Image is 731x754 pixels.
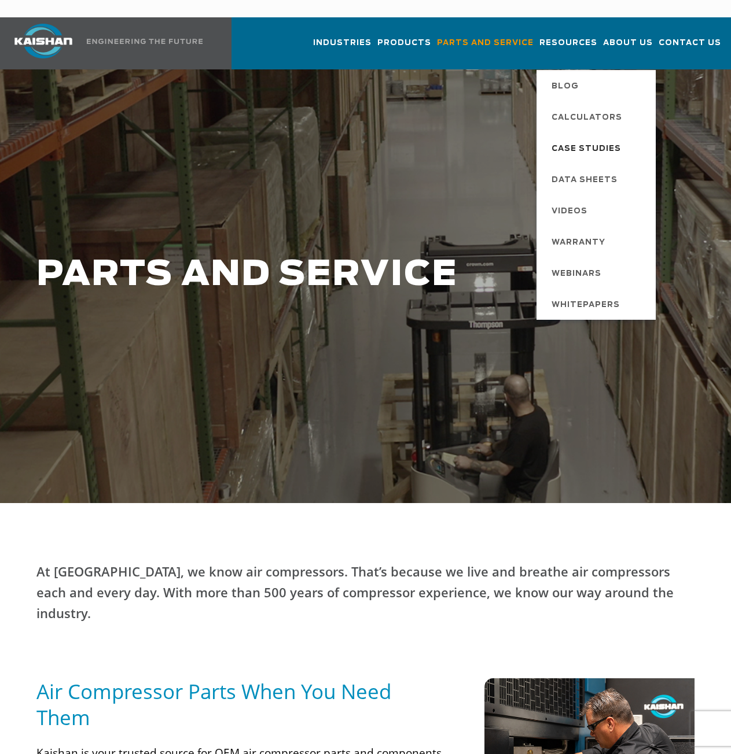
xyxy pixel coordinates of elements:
span: Industries [313,36,372,50]
img: Engineering the future [87,39,203,44]
h5: Air Compressor Parts When You Need Them [36,678,448,730]
span: Whitepapers [552,295,620,315]
a: Industries [313,28,372,67]
span: Blog [552,77,579,97]
span: Videos [552,202,587,221]
span: Webinars [552,264,601,284]
a: Resources [539,28,597,67]
span: Contact Us [659,36,721,50]
a: Data Sheets [540,164,656,195]
a: Case Studies [540,132,656,164]
span: Data Sheets [552,171,618,190]
span: Products [377,36,431,50]
a: About Us [603,28,653,67]
a: Webinars [540,257,656,289]
a: Whitepapers [540,289,656,320]
span: Warranty [552,233,605,253]
span: About Us [603,36,653,50]
span: Resources [539,36,597,50]
a: Videos [540,195,656,226]
a: Parts and Service [437,28,534,67]
a: Warranty [540,226,656,257]
span: Parts and Service [437,36,534,50]
a: Products [377,28,431,67]
span: Calculators [552,108,622,128]
span: Case Studies [552,139,621,159]
p: At [GEOGRAPHIC_DATA], we know air compressors. That’s because we live and breathe air compressors... [36,561,695,623]
a: Calculators [540,101,656,132]
a: Blog [540,70,656,101]
h1: PARTS AND SERVICE [36,256,583,294]
a: Contact Us [659,28,721,67]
